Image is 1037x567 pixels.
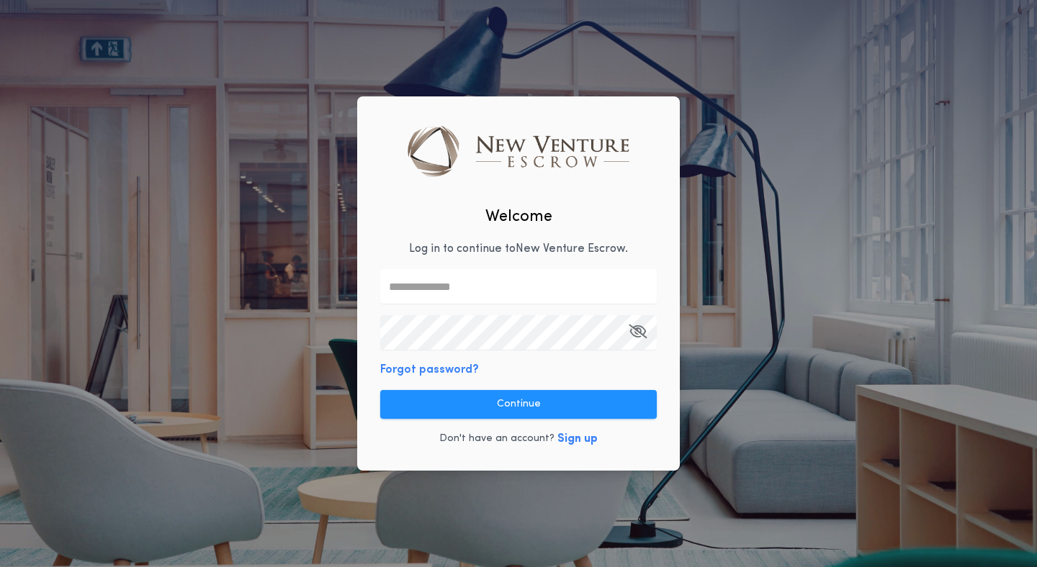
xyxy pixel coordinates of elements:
[408,125,629,176] img: logo
[557,430,598,448] button: Sign up
[380,390,657,419] button: Continue
[485,205,552,229] h2: Welcome
[439,432,555,446] p: Don't have an account?
[380,361,479,378] button: Forgot password?
[409,240,628,258] p: Log in to continue to New Venture Escrow .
